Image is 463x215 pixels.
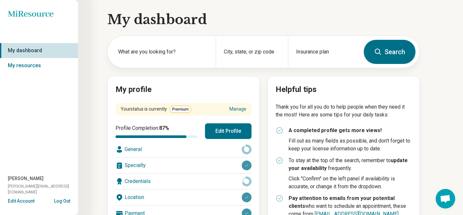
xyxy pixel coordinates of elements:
div: General [116,142,252,157]
div: Profile Completion: [116,124,197,138]
strong: update your availability [289,157,408,171]
button: Edit Profile [205,123,252,139]
button: Edit Account [8,198,34,205]
a: Open chat [436,189,455,208]
h2: Helpful tips [276,84,412,95]
button: Log Out [54,198,70,203]
p: Click "Confirm" on the left panel if availability is accurate, or change it from the dropdown. [289,175,412,191]
strong: A completed profile gets more views! [289,127,382,133]
div: Location [116,190,252,205]
label: What are you looking for? [118,48,208,56]
span: [PERSON_NAME] [8,175,44,182]
div: Specialty [116,158,252,173]
p: Thank you for all you do to help people when they need it the most! Here are some tips for your d... [276,103,412,119]
p: To stay at the top of the search, remember to frequently. [289,157,412,172]
strong: Pay attention to emails from your potential clients [289,195,395,209]
h1: My dashboard [107,10,420,29]
span: [PERSON_NAME][EMAIL_ADDRESS][DOMAIN_NAME] [8,183,78,195]
button: Search [364,40,415,64]
a: Manage [229,106,246,113]
p: Fill out as many fields as possible, and don't forget to keep your license information up to date. [289,137,412,153]
h2: My profile [116,84,252,95]
div: Your status is currently [121,106,191,113]
span: Premium [170,106,191,113]
span: 87 % [159,125,169,131]
div: Credentials [116,174,252,189]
